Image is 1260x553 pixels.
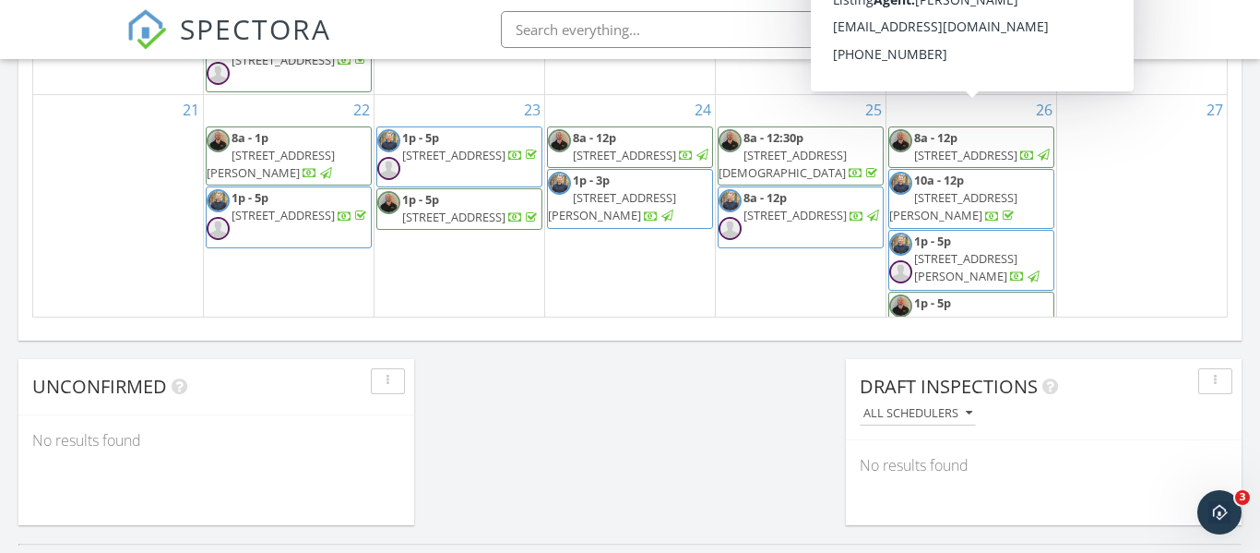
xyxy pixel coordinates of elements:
span: [STREET_ADDRESS][PERSON_NAME] [207,147,335,181]
img: default-user-f0147aede5fd5fa78ca7ade42f37bd4542148d508eef1c3d3ea960f66861d68b.jpg [377,157,400,180]
img: tom.jpg [719,129,742,152]
span: 1p - 3p [573,172,610,188]
div: All schedulers [863,407,972,420]
img: clay1scaledcircle.jpg [548,172,571,195]
a: 8a - 12:30p [STREET_ADDRESS][DEMOGRAPHIC_DATA] [718,126,884,186]
a: 8a - 12p [STREET_ADDRESS] [573,129,711,163]
td: Go to September 26, 2025 [886,94,1056,354]
span: 1p - 5p [402,129,439,146]
span: [STREET_ADDRESS] [743,207,847,223]
a: 8a - 12p [STREET_ADDRESS] [743,189,882,223]
span: [STREET_ADDRESS][DEMOGRAPHIC_DATA] [719,147,847,181]
a: Go to September 26, 2025 [1032,95,1056,125]
a: 10a - 12p [STREET_ADDRESS][PERSON_NAME] [888,169,1054,229]
input: Search everything... [501,11,870,48]
span: SPECTORA [180,9,331,48]
td: Go to September 24, 2025 [545,94,716,354]
img: clay1scaledcircle.jpg [889,172,912,195]
a: 8a - 12p [STREET_ADDRESS] [547,126,713,168]
span: [STREET_ADDRESS][PERSON_NAME] [889,189,1017,223]
a: 1p - 5p [STREET_ADDRESS][PERSON_NAME] [888,230,1054,291]
span: 8a - 1p [232,129,268,146]
span: [STREET_ADDRESS] [914,147,1017,163]
a: Go to September 25, 2025 [862,95,886,125]
img: default-user-f0147aede5fd5fa78ca7ade42f37bd4542148d508eef1c3d3ea960f66861d68b.jpg [207,62,230,85]
span: 3 [1235,490,1250,505]
img: tom.jpg [889,295,912,318]
img: clay1scaledcircle.jpg [889,233,912,256]
span: 1p - 5p [232,189,268,206]
a: 10a - 12p [STREET_ADDRESS][PERSON_NAME] [889,172,1017,223]
div: Blackland Home Inspections [937,30,1122,48]
img: tom.jpg [889,129,912,152]
td: Go to September 27, 2025 [1056,94,1227,354]
a: 1p - 5p [STREET_ADDRESS] [402,191,541,225]
iframe: Intercom live chat [1197,490,1242,535]
span: 8a - 12:30p [743,129,803,146]
img: tom.jpg [207,129,230,152]
img: default-user-f0147aede5fd5fa78ca7ade42f37bd4542148d508eef1c3d3ea960f66861d68b.jpg [719,217,742,240]
a: Go to September 22, 2025 [350,95,374,125]
a: Go to September 23, 2025 [520,95,544,125]
a: Go to September 21, 2025 [179,95,203,125]
a: 1p - 5p [STREET_ADDRESS] [232,189,370,223]
a: 8a - 12p [STREET_ADDRESS] [888,126,1054,168]
span: [STREET_ADDRESS][PERSON_NAME] [914,250,1017,284]
img: The Best Home Inspection Software - Spectora [126,9,167,50]
a: 1p - 5p [STREET_ADDRESS][PERSON_NAME] [888,292,1054,352]
a: 1p - 5p [STREET_ADDRESS] [206,186,372,247]
td: Go to September 21, 2025 [33,94,204,354]
div: [PERSON_NAME] [988,11,1108,30]
span: [STREET_ADDRESS] [402,147,505,163]
td: Go to September 23, 2025 [374,94,545,354]
a: 8a - 12p [STREET_ADDRESS] [718,186,884,247]
a: 8a - 12p [STREET_ADDRESS] [914,129,1052,163]
img: tom.jpg [548,129,571,152]
button: All schedulers [860,402,976,427]
a: Go to September 24, 2025 [691,95,715,125]
img: clay1scaledcircle.jpg [207,189,230,212]
span: [STREET_ADDRESS] [232,207,335,223]
span: 8a - 12p [914,129,957,146]
span: 10a - 12p [914,172,964,188]
a: 1p - 5p [STREET_ADDRESS] [402,129,541,163]
img: default-user-f0147aede5fd5fa78ca7ade42f37bd4542148d508eef1c3d3ea960f66861d68b.jpg [207,217,230,240]
img: tom.jpg [377,191,400,214]
img: clay1scaledcircle.jpg [377,129,400,152]
span: 1p - 5p [914,295,951,311]
a: 1p - 5p [STREET_ADDRESS] [376,188,542,230]
span: [STREET_ADDRESS] [573,147,676,163]
span: 1p - 5p [914,233,951,249]
img: clay1scaledcircle.jpg [719,189,742,212]
a: Go to September 27, 2025 [1203,95,1227,125]
div: No results found [846,440,1242,490]
a: 1p - 3p [STREET_ADDRESS][PERSON_NAME] [548,172,676,223]
img: default-user-f0147aede5fd5fa78ca7ade42f37bd4542148d508eef1c3d3ea960f66861d68b.jpg [889,260,912,283]
a: 8a - 12:30p [STREET_ADDRESS][DEMOGRAPHIC_DATA] [719,129,881,181]
span: Unconfirmed [32,374,167,399]
a: SPECTORA [126,25,331,64]
span: [STREET_ADDRESS][PERSON_NAME] [889,312,1017,346]
span: [STREET_ADDRESS] [402,209,505,225]
td: Go to September 25, 2025 [715,94,886,354]
div: No results found [18,415,414,465]
span: 8a - 12p [743,189,787,206]
td: Go to September 22, 2025 [204,94,374,354]
a: 1p - 5p [STREET_ADDRESS][PERSON_NAME] [914,233,1042,284]
span: [STREET_ADDRESS][PERSON_NAME] [548,189,676,223]
a: 1p - 5p [STREET_ADDRESS][PERSON_NAME] [889,295,1017,346]
a: 8a - 1p [STREET_ADDRESS][PERSON_NAME] [207,129,335,181]
a: 1p - 3p [STREET_ADDRESS][PERSON_NAME] [547,169,713,229]
a: 1p - 5p [STREET_ADDRESS] [376,126,542,187]
a: 8a - 1p [STREET_ADDRESS][PERSON_NAME] [206,126,372,186]
span: 8a - 12p [573,129,616,146]
span: 1p - 5p [402,191,439,208]
span: Draft Inspections [860,374,1038,399]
